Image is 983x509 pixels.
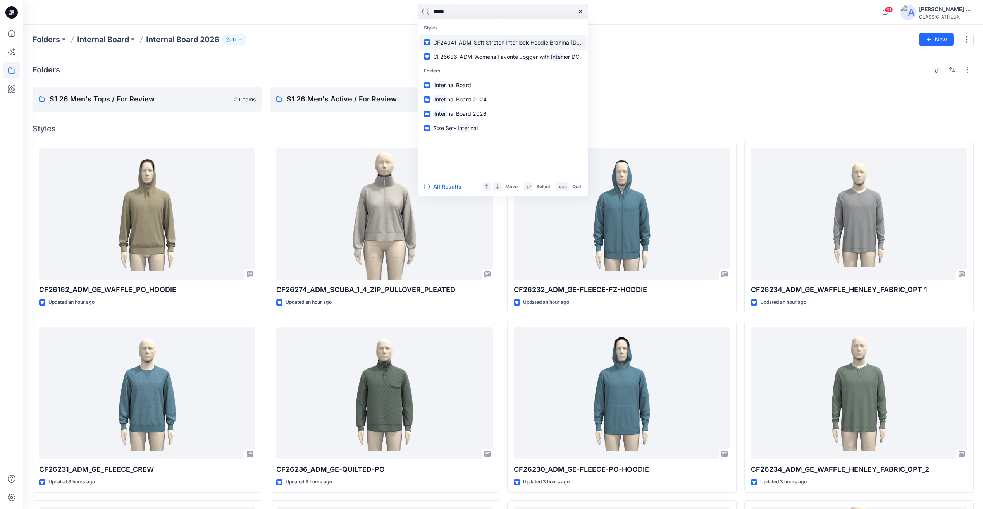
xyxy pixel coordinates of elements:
mark: Inter [504,38,518,47]
mark: Inter [456,124,470,132]
a: S1 26 Men's Active / For Review22 items [270,87,499,112]
p: CF26274_ADM_SCUBA_1_4_ZIP_PULLOVER_PLEATED [276,284,492,295]
p: 17 [232,35,237,44]
mark: Inter [550,52,564,61]
a: CF26231_ADM_GE_FLEECE_CREW [39,327,255,459]
button: New [919,33,954,46]
h4: Folders [33,65,60,74]
p: S1 26 Men's Active / For Review [287,94,466,105]
span: nal Board [447,82,471,88]
button: 17 [222,34,246,45]
div: CLASSIC_ATHLUX [919,14,973,20]
span: CF24041_ADM_Soft Stretch [433,39,504,46]
p: Folders [419,64,587,78]
p: Updated 3 hours ago [48,478,95,486]
mark: Inter [433,109,447,118]
span: nal Board 2024 [447,96,487,103]
div: [PERSON_NAME] Cfai [919,5,973,14]
span: CF25636-ADM-Womens Favorite Jogger with [433,53,550,60]
a: CF26234_ADM_GE_WAFFLE_HENLEY_FABRIC_OPT 1 [751,148,967,280]
a: CF26232_ADM_GE-FLEECE-FZ-HODDIE [514,148,730,280]
p: Quit [572,183,581,191]
img: avatar [900,5,916,20]
p: Updated an hour ago [286,298,332,306]
p: CF26232_ADM_GE-FLEECE-FZ-HODDIE [514,284,730,295]
p: CF26231_ADM_GE_FLEECE_CREW [39,464,255,475]
p: CF26234_ADM_GE_WAFFLE_HENLEY_FABRIC_OPT 1 [751,284,967,295]
mark: Inter [433,81,447,89]
p: CF26230_ADM_GE-FLEECE-PO-HOODIE [514,464,730,475]
button: All Results [424,182,467,191]
p: 29 items [234,95,256,103]
a: Internal Board 2026 [419,107,587,121]
a: CF26230_ADM_GE-FLEECE-PO-HOODIE [514,327,730,459]
a: Internal Board [77,34,129,45]
p: Select [536,183,550,191]
p: CF26236_ADM_GE-QUILTED-PO [276,464,492,475]
a: CF26236_ADM_GE-QUILTED-PO [276,327,492,459]
a: CF26274_ADM_SCUBA_1_4_ZIP_PULLOVER_PLEATED [276,148,492,280]
p: Internal Board 2026 [146,34,219,45]
p: Updated an hour ago [48,298,95,306]
span: lock Hoodie Brahma [DATE] [518,39,589,46]
span: 61 [885,7,893,13]
p: Move [505,183,518,191]
mark: Inter [433,95,447,104]
p: Updated 3 hours ago [523,478,570,486]
a: CF25636-ADM-Womens Favorite Jogger withInterior DC [419,50,587,64]
p: S1 26 Men's Tops / For Review [50,94,229,105]
p: CF26234_ADM_GE_WAFFLE_HENLEY_FABRIC_OPT_2 [751,464,967,475]
p: esc [559,183,567,191]
a: Folders [33,34,60,45]
p: Styles [419,21,587,35]
a: Internal Board [419,78,587,92]
p: Updated 3 hours ago [760,478,807,486]
span: nal [470,125,478,131]
span: Size Set- [433,125,456,131]
span: ior DC [564,53,579,60]
a: CF26162_ADM_GE_WAFFLE_PO_HOODIE [39,148,255,280]
a: Size Set-Internal [419,121,587,135]
p: Updated 3 hours ago [286,478,332,486]
a: Internal Board 2024 [419,92,587,107]
span: nal Board 2026 [447,110,487,117]
p: Updated an hour ago [523,298,569,306]
a: CF24041_ADM_Soft StretchInterlock Hoodie Brahma [DATE] [419,35,587,50]
h4: Styles [33,124,974,133]
a: CF26234_ADM_GE_WAFFLE_HENLEY_FABRIC_OPT_2 [751,327,967,459]
p: Updated an hour ago [760,298,806,306]
p: CF26162_ADM_GE_WAFFLE_PO_HOODIE [39,284,255,295]
a: S1 26 Men's Tops / For Review29 items [33,87,262,112]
